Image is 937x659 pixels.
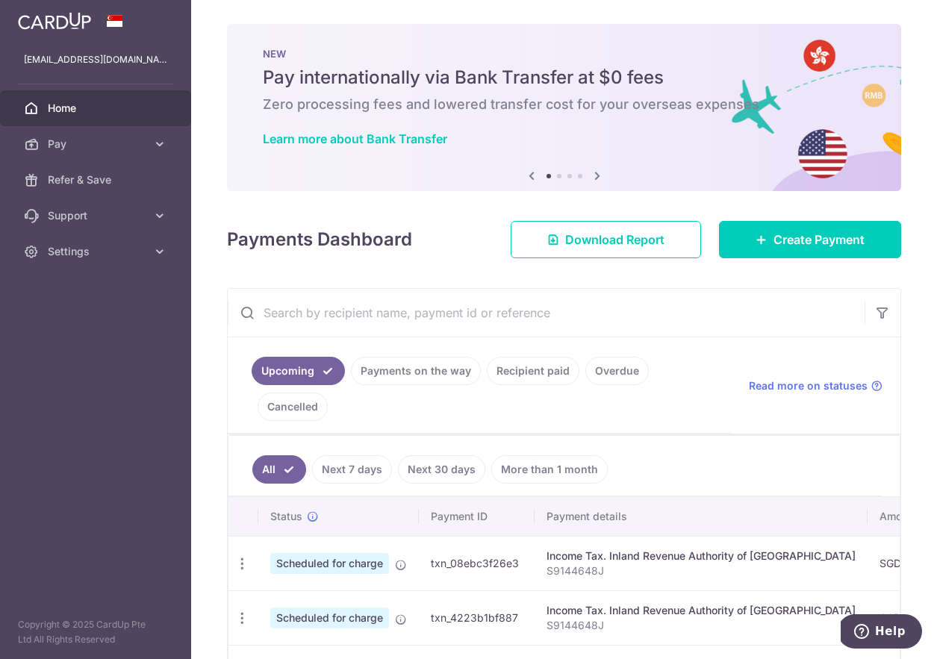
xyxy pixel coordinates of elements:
[252,357,345,385] a: Upcoming
[419,536,535,590] td: txn_08ebc3f26e3
[263,131,447,146] a: Learn more about Bank Transfer
[270,608,389,628] span: Scheduled for charge
[841,614,922,652] iframe: Opens a widget where you can find more information
[312,455,392,484] a: Next 7 days
[547,618,856,633] p: S9144648J
[263,96,865,113] h6: Zero processing fees and lowered transfer cost for your overseas expenses
[398,455,485,484] a: Next 30 days
[773,231,865,249] span: Create Payment
[48,101,146,116] span: Home
[227,226,412,253] h4: Payments Dashboard
[585,357,649,385] a: Overdue
[419,497,535,536] th: Payment ID
[270,553,389,574] span: Scheduled for charge
[419,590,535,645] td: txn_4223b1bf887
[48,244,146,259] span: Settings
[547,563,856,578] p: S9144648J
[565,231,664,249] span: Download Report
[880,509,918,524] span: Amount
[351,357,481,385] a: Payments on the way
[263,48,865,60] p: NEW
[263,66,865,90] h5: Pay internationally via Bank Transfer at $0 fees
[487,357,579,385] a: Recipient paid
[719,221,901,258] a: Create Payment
[48,172,146,187] span: Refer & Save
[547,549,856,563] div: Income Tax. Inland Revenue Authority of [GEOGRAPHIC_DATA]
[749,378,868,393] span: Read more on statuses
[547,603,856,618] div: Income Tax. Inland Revenue Authority of [GEOGRAPHIC_DATA]
[511,221,701,258] a: Download Report
[228,289,865,337] input: Search by recipient name, payment id or reference
[48,137,146,152] span: Pay
[749,378,882,393] a: Read more on statuses
[227,24,901,191] img: Bank transfer banner
[24,52,167,67] p: [EMAIL_ADDRESS][DOMAIN_NAME]
[270,509,302,524] span: Status
[48,208,146,223] span: Support
[18,12,91,30] img: CardUp
[258,393,328,421] a: Cancelled
[252,455,306,484] a: All
[535,497,868,536] th: Payment details
[491,455,608,484] a: More than 1 month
